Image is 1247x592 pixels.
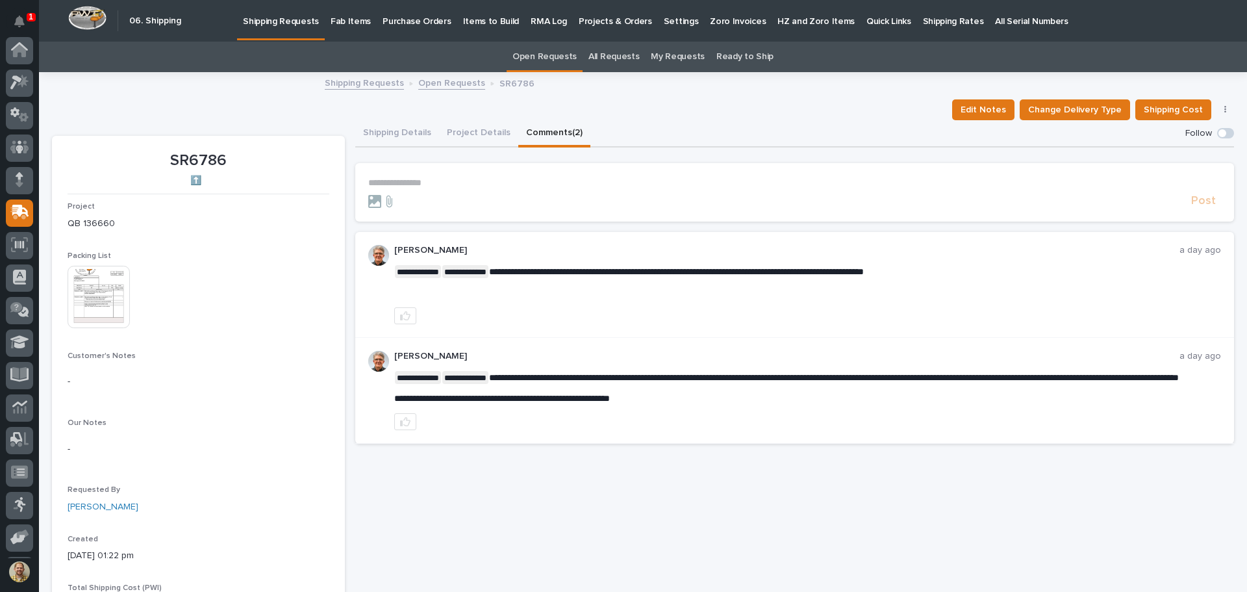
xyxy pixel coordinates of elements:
[16,16,33,36] div: Notifications1
[518,120,590,148] button: Comments (2)
[355,120,439,148] button: Shipping Details
[68,252,111,260] span: Packing List
[961,102,1006,118] span: Edit Notes
[325,75,404,90] a: Shipping Requests
[68,500,138,514] a: [PERSON_NAME]
[716,42,774,72] a: Ready to Ship
[952,99,1014,120] button: Edit Notes
[1179,245,1221,256] p: a day ago
[1186,194,1221,209] button: Post
[499,75,535,90] p: SR6786
[6,8,33,35] button: Notifications
[129,16,181,27] h2: 06. Shipping
[368,351,389,372] img: AOh14GgPw25VOikpKNbdra9MTOgH50H-1stU9o6q7KioRA=s96-c
[68,419,107,427] span: Our Notes
[394,245,1179,256] p: [PERSON_NAME]
[368,245,389,266] img: AOh14GgPw25VOikpKNbdra9MTOgH50H-1stU9o6q7KioRA=s96-c
[588,42,639,72] a: All Requests
[1144,102,1203,118] span: Shipping Cost
[1185,128,1212,139] p: Follow
[512,42,577,72] a: Open Requests
[29,12,33,21] p: 1
[68,151,329,170] p: SR6786
[68,217,329,231] p: QB 136660
[68,486,120,494] span: Requested By
[68,6,107,30] img: Workspace Logo
[1179,351,1221,362] p: a day ago
[394,307,416,324] button: like this post
[394,413,416,430] button: like this post
[439,120,518,148] button: Project Details
[68,352,136,360] span: Customer's Notes
[68,203,95,211] span: Project
[68,584,162,592] span: Total Shipping Cost (PWI)
[68,549,329,563] p: [DATE] 01:22 pm
[651,42,705,72] a: My Requests
[6,558,33,586] button: users-avatar
[394,351,1179,362] p: [PERSON_NAME]
[418,75,485,90] a: Open Requests
[68,375,329,389] p: -
[1028,102,1122,118] span: Change Delivery Type
[1135,99,1211,120] button: Shipping Cost
[68,175,324,187] p: ⬆️
[1020,99,1130,120] button: Change Delivery Type
[68,535,98,543] span: Created
[1191,194,1216,209] span: Post
[68,443,329,456] p: -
